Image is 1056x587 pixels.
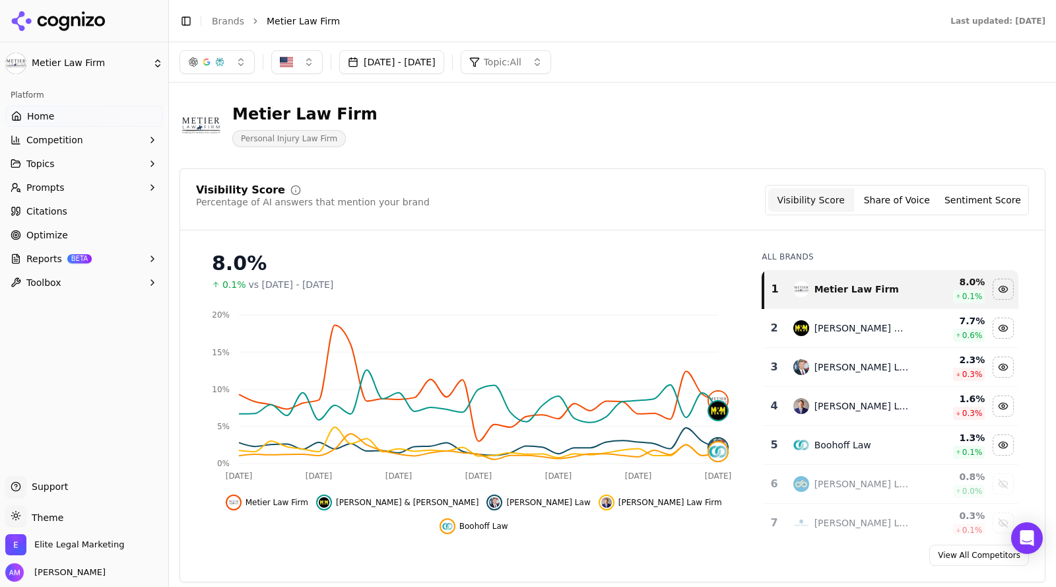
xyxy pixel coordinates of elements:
[768,188,854,212] button: Visibility Score
[920,470,985,483] div: 0.8 %
[962,486,983,497] span: 0.0 %
[993,434,1014,456] button: Hide boohoff law data
[26,512,63,523] span: Theme
[768,320,779,336] div: 2
[920,509,985,522] div: 0.3 %
[217,422,230,431] tspan: 5%
[814,361,909,374] div: [PERSON_NAME] Law
[226,471,253,481] tspan: [DATE]
[601,497,612,508] img: johnston law firm
[768,476,779,492] div: 6
[316,495,478,510] button: Hide morgan & morgan data
[459,521,508,532] span: Boohoff Law
[5,85,163,106] div: Platform
[762,270,1018,543] div: Data table
[67,254,92,263] span: BETA
[212,310,230,320] tspan: 20%
[32,57,147,69] span: Metier Law Firm
[5,272,163,293] button: Toolbox
[793,515,809,531] img: manning law
[249,278,334,291] span: vs [DATE] - [DATE]
[599,495,722,510] button: Hide johnston law firm data
[442,521,453,532] img: boohoff law
[26,205,67,218] span: Citations
[5,129,163,151] button: Competition
[625,471,652,481] tspan: [DATE]
[920,314,985,328] div: 7.7 %
[232,104,378,125] div: Metier Law Firm
[709,401,727,420] img: morgan & morgan
[929,545,1029,566] a: View All Competitors
[385,471,412,481] tspan: [DATE]
[950,16,1045,26] div: Last updated: [DATE]
[26,157,55,170] span: Topics
[768,515,779,531] div: 7
[962,291,983,302] span: 0.1 %
[920,392,985,405] div: 1.6 %
[763,270,1018,309] tr: 1metier law firmMetier Law Firm8.0%0.1%Hide metier law firm data
[339,50,444,74] button: [DATE] - [DATE]
[180,104,222,147] img: Metier Law Firm
[854,188,940,212] button: Share of Voice
[763,426,1018,465] tr: 5boohoff lawBoohoff Law1.3%0.1%Hide boohoff law data
[232,130,346,147] span: Personal Injury Law Firm
[267,15,340,28] span: Metier Law Firm
[212,252,735,275] div: 8.0%
[793,320,809,336] img: morgan & morgan
[26,276,61,289] span: Toolbox
[763,387,1018,426] tr: 4johnston law firm[PERSON_NAME] Law Firm1.6%0.3%Hide johnston law firm data
[212,348,230,357] tspan: 15%
[486,495,590,510] button: Hide dan caplis law data
[465,471,492,481] tspan: [DATE]
[618,497,722,508] span: [PERSON_NAME] Law Firm
[26,252,62,265] span: Reports
[763,465,1018,504] tr: 6donaldson law[PERSON_NAME] Law0.8%0.0%Show donaldson law data
[709,438,727,457] img: dan caplis law
[770,281,779,297] div: 1
[993,279,1014,300] button: Hide metier law firm data
[793,437,809,453] img: boohoff law
[920,275,985,289] div: 8.0 %
[246,497,308,508] span: Metier Law Firm
[1011,522,1043,554] div: Open Intercom Messenger
[962,369,983,380] span: 0.3 %
[34,539,124,551] span: Elite Legal Marketing
[545,471,572,481] tspan: [DATE]
[814,322,909,335] div: [PERSON_NAME] & [PERSON_NAME]
[5,563,24,582] img: Alex Morris
[962,525,983,535] span: 0.1 %
[5,534,26,555] img: Elite Legal Marketing
[768,437,779,453] div: 5
[26,480,68,493] span: Support
[26,133,83,147] span: Competition
[5,563,106,582] button: Open user button
[793,476,809,492] img: donaldson law
[762,252,1018,262] div: All Brands
[5,201,163,222] a: Citations
[705,471,732,481] tspan: [DATE]
[709,392,727,410] img: metier law firm
[484,55,521,69] span: Topic: All
[768,398,779,414] div: 4
[212,15,924,28] nav: breadcrumb
[814,399,909,413] div: [PERSON_NAME] Law Firm
[26,228,68,242] span: Optimize
[212,385,230,394] tspan: 10%
[27,110,54,123] span: Home
[993,512,1014,534] button: Show manning law data
[26,181,65,194] span: Prompts
[222,278,246,291] span: 0.1%
[920,431,985,444] div: 1.3 %
[763,348,1018,387] tr: 3dan caplis law[PERSON_NAME] Law2.3%0.3%Hide dan caplis law data
[226,495,308,510] button: Hide metier law firm data
[814,283,899,296] div: Metier Law Firm
[962,408,983,419] span: 0.3 %
[768,359,779,375] div: 3
[814,516,909,530] div: [PERSON_NAME] Law
[306,471,333,481] tspan: [DATE]
[993,357,1014,378] button: Hide dan caplis law data
[489,497,500,508] img: dan caplis law
[5,106,163,127] a: Home
[212,16,244,26] a: Brands
[940,188,1026,212] button: Sentiment Score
